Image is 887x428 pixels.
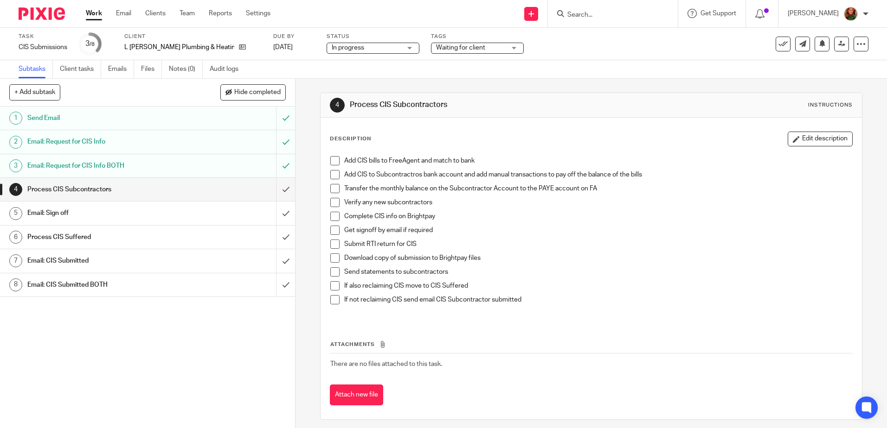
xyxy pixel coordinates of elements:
[788,9,839,18] p: [PERSON_NAME]
[330,135,371,143] p: Description
[344,226,852,235] p: Get signoff by email if required
[330,342,375,347] span: Attachments
[273,44,293,50] span: [DATE]
[60,60,101,78] a: Client tasks
[436,44,485,51] span: Waiting for client
[344,212,852,221] p: Complete CIS info on Brightpay
[9,84,60,100] button: + Add subtask
[9,112,22,125] div: 1
[116,9,131,18] a: Email
[701,10,736,17] span: Get Support
[344,253,852,263] p: Download copy of submission to Brightpay files
[124,43,234,52] p: L [PERSON_NAME] Plumbing & Heating Ltd
[27,230,187,244] h1: Process CIS Suffered
[169,60,203,78] a: Notes (0)
[19,7,65,20] img: Pixie
[344,281,852,290] p: If also reclaiming CIS move to CIS Suffered
[85,38,95,49] div: 3
[808,101,853,109] div: Instructions
[90,42,95,47] small: /8
[350,100,611,110] h1: Process CIS Subcontractors
[180,9,195,18] a: Team
[246,9,270,18] a: Settings
[788,132,853,146] button: Edit description
[332,44,364,51] span: In progress
[9,231,22,244] div: 6
[27,278,187,292] h1: Email: CIS Submitted BOTH
[9,254,22,267] div: 7
[209,9,232,18] a: Reports
[344,184,852,193] p: Transfer the monthly balance on the Subcontractor Account to the PAYE account on FA
[19,60,53,78] a: Subtasks
[86,9,102,18] a: Work
[9,278,22,291] div: 8
[344,156,852,165] p: Add CIS bills to FreeAgent and match to bank
[27,159,187,173] h1: Email: Request for CIS Info BOTH
[124,33,262,40] label: Client
[344,239,852,249] p: Submit RTI return for CIS
[145,9,166,18] a: Clients
[27,206,187,220] h1: Email: Sign off
[843,6,858,21] img: sallycropped.JPG
[210,60,245,78] a: Audit logs
[27,183,187,196] h1: Process CIS Subcontractors
[344,295,852,304] p: If not reclaiming CIS send email CIS Subcontractor submitted
[9,136,22,149] div: 2
[9,207,22,220] div: 5
[234,89,281,96] span: Hide completed
[344,267,852,277] p: Send statements to subcontractors
[327,33,419,40] label: Status
[27,254,187,268] h1: Email: CIS Submitted
[344,170,852,179] p: Add CIS to Subcontractros bank account and add manual transactions to pay off the balance of the ...
[19,43,67,52] div: CIS Submissions
[9,183,22,196] div: 4
[9,159,22,172] div: 3
[330,361,442,367] span: There are no files attached to this task.
[566,11,650,19] input: Search
[108,60,134,78] a: Emails
[141,60,162,78] a: Files
[273,33,315,40] label: Due by
[431,33,524,40] label: Tags
[27,111,187,125] h1: Send Email
[344,198,852,207] p: Verify any new subcontractors
[330,98,345,113] div: 4
[27,135,187,149] h1: Email: Request for CIS Info
[330,384,383,405] button: Attach new file
[220,84,286,100] button: Hide completed
[19,33,67,40] label: Task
